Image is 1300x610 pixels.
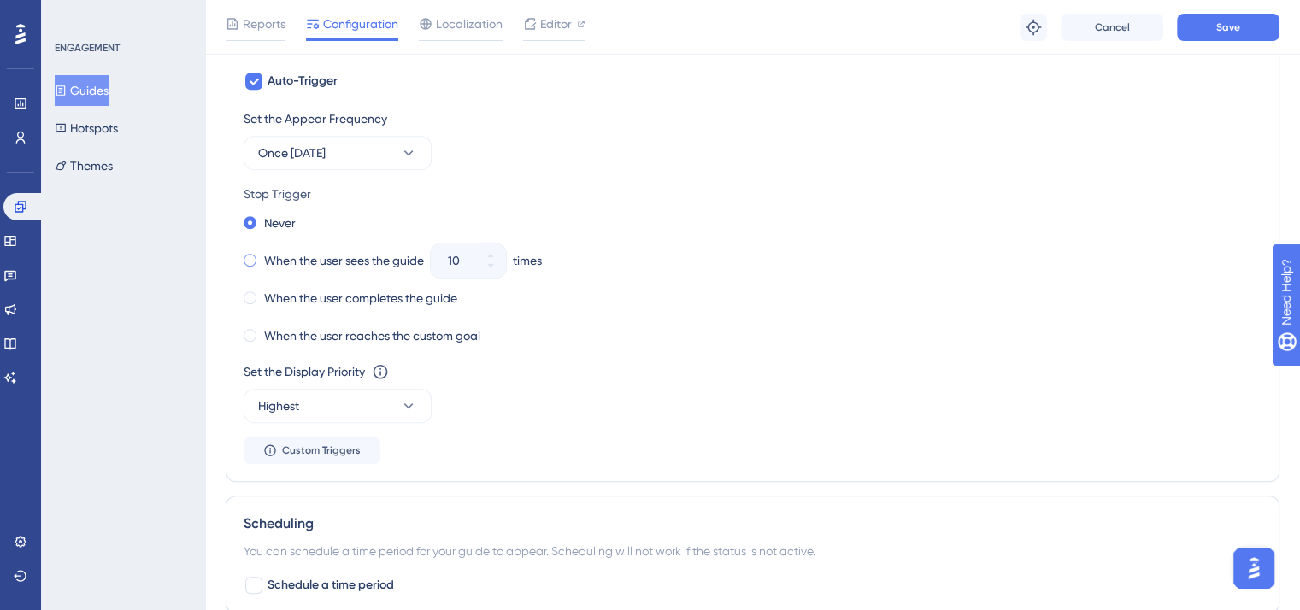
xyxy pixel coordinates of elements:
span: Configuration [323,14,398,34]
span: Once [DATE] [258,143,326,163]
button: Guides [55,75,109,106]
label: Never [264,213,296,233]
button: Save [1177,14,1279,41]
span: Editor [540,14,572,34]
button: Themes [55,150,113,181]
button: Hotspots [55,113,118,144]
div: You can schedule a time period for your guide to appear. Scheduling will not work if the status i... [244,541,1262,561]
label: When the user sees the guide [264,250,424,271]
span: Save [1216,21,1240,34]
span: Auto-Trigger [268,71,338,91]
span: Need Help? [40,4,107,25]
button: Custom Triggers [244,437,380,464]
button: Highest [244,389,432,423]
div: times [513,250,542,271]
span: Localization [436,14,503,34]
button: Once [DATE] [244,136,432,170]
span: Custom Triggers [282,443,361,457]
iframe: UserGuiding AI Assistant Launcher [1228,543,1279,594]
span: Schedule a time period [268,575,394,595]
label: When the user completes the guide [264,288,457,308]
button: Cancel [1061,14,1163,41]
div: Set the Appear Frequency [244,109,1262,129]
div: ENGAGEMENT [55,41,120,55]
div: Set the Display Priority [244,361,365,382]
div: Scheduling [244,513,1262,534]
span: Reports [243,14,285,34]
span: Highest [258,396,299,416]
label: When the user reaches the custom goal [264,326,480,346]
span: Cancel [1095,21,1130,34]
div: Stop Trigger [244,184,1262,204]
